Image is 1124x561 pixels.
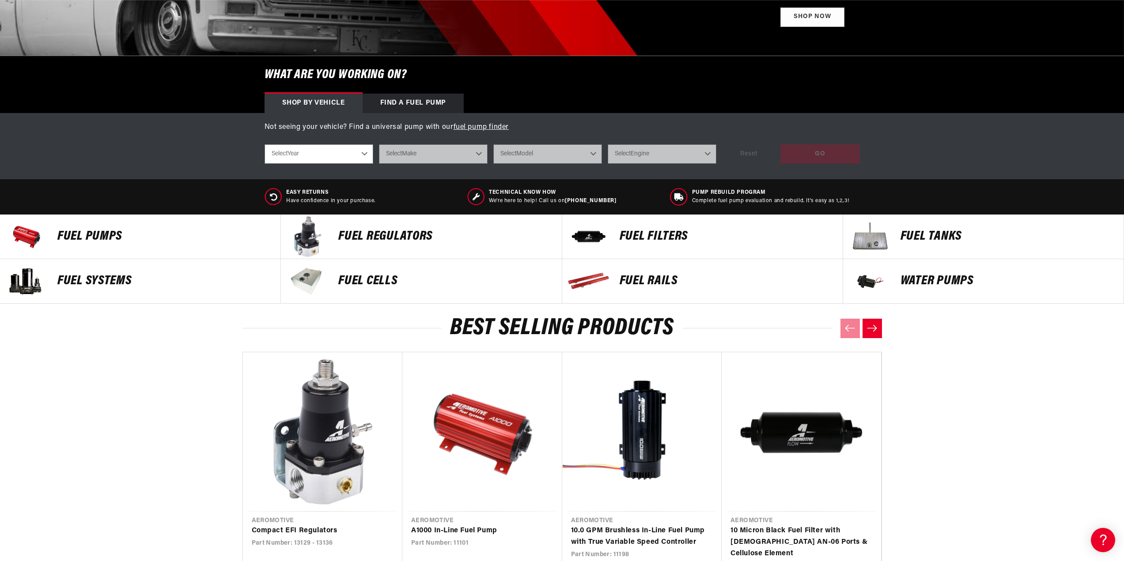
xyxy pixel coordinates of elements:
[242,56,882,94] h6: What are you working on?
[9,153,168,166] a: EFI Fuel Pumps
[840,319,860,338] button: Previous slide
[9,75,168,89] a: Getting Started
[286,197,375,205] p: Have confidence in your purchase.
[562,259,843,304] a: FUEL Rails FUEL Rails
[338,275,553,288] p: FUEL Cells
[489,189,616,196] span: Technical Know How
[848,259,892,303] img: Water Pumps
[4,259,49,303] img: Fuel Systems
[901,230,1115,243] p: Fuel Tanks
[252,525,394,537] a: Compact EFI Regulators
[493,144,602,164] select: Model
[379,144,488,164] select: Make
[9,139,168,153] a: Carbureted Regulators
[9,181,168,194] a: Brushless Fuel Pumps
[281,259,562,304] a: FUEL Cells FUEL Cells
[780,8,844,27] a: Shop Now
[620,275,834,288] p: FUEL Rails
[489,197,616,205] p: We’re here to help! Call us on
[9,98,168,106] div: Frequently Asked Questions
[9,125,168,139] a: Carbureted Fuel Pumps
[565,198,616,203] a: [PHONE_NUMBER]
[285,215,329,259] img: FUEL REGULATORS
[411,525,553,537] a: A1000 In-Line Fuel Pump
[281,215,562,259] a: FUEL REGULATORS FUEL REGULATORS
[9,236,168,252] button: Contact Us
[121,254,170,263] a: POWERED BY ENCHANT
[9,112,168,125] a: EFI Regulators
[692,197,850,205] p: Complete fuel pump evaluation and rebuild. It's easy as 1,2,3!
[265,144,373,164] select: Year
[9,61,168,70] div: General
[848,215,892,259] img: Fuel Tanks
[567,215,611,259] img: FUEL FILTERS
[57,275,272,288] p: Fuel Systems
[608,144,716,164] select: Engine
[363,94,464,113] div: Find a Fuel Pump
[265,122,860,133] p: Not seeing your vehicle? Find a universal pump with our
[692,189,850,196] span: Pump Rebuild program
[454,124,509,131] a: fuel pump finder
[863,319,882,338] button: Next slide
[286,189,375,196] span: Easy Returns
[265,94,363,113] div: Shop by vehicle
[567,259,611,303] img: FUEL Rails
[285,259,329,303] img: FUEL Cells
[571,525,713,548] a: 10.0 GPM Brushless In-Line Fuel Pump with True Variable Speed Controller
[242,318,882,339] h2: Best Selling Products
[620,230,834,243] p: FUEL FILTERS
[338,230,553,243] p: FUEL REGULATORS
[57,230,272,243] p: Fuel Pumps
[901,275,1115,288] p: Water Pumps
[730,525,873,559] a: 10 Micron Black Fuel Filter with [DEMOGRAPHIC_DATA] AN-06 Ports & Cellulose Element
[843,259,1124,304] a: Water Pumps Water Pumps
[562,215,843,259] a: FUEL FILTERS FUEL FILTERS
[4,215,49,259] img: Fuel Pumps
[9,166,168,180] a: 340 Stealth Fuel Pumps
[843,215,1124,259] a: Fuel Tanks Fuel Tanks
